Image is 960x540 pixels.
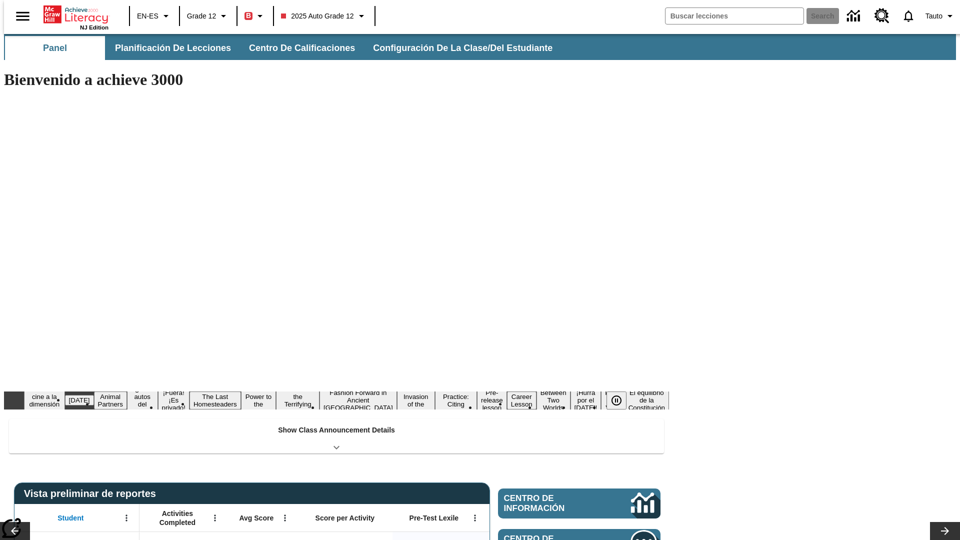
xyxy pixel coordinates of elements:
button: Carrusel de lecciones, seguir [930,522,960,540]
button: Panel [5,36,105,60]
span: Tauto [925,11,942,21]
button: Slide 6 The Last Homesteaders [189,391,241,409]
a: Centro de recursos, Se abrirá en una pestaña nueva. [868,2,895,29]
button: Slide 17 El equilibrio de la Constitución [624,387,669,413]
span: B [246,9,251,22]
span: Avg Score [239,513,273,522]
button: Slide 15 ¡Hurra por el Día de la Constitución! [570,387,601,413]
button: Slide 4 ¿Los autos del futuro? [127,384,158,417]
button: Slide 2 Día del Trabajo [65,395,94,405]
a: Centro de información [841,2,868,30]
button: Slide 9 Fashion Forward in Ancient Rome [319,387,397,413]
span: Score per Activity [315,513,375,522]
span: Grade 12 [187,11,216,21]
button: Centro de calificaciones [241,36,363,60]
span: 2025 Auto Grade 12 [281,11,353,21]
button: Slide 7 Solar Power to the People [241,384,276,417]
span: EN-ES [137,11,158,21]
button: Slide 3 Animal Partners [94,391,127,409]
span: Activities Completed [144,509,210,527]
a: Portada [43,4,108,24]
div: Pausar [606,391,636,409]
button: Configuración de la clase/del estudiante [365,36,560,60]
button: Abrir menú [277,510,292,525]
button: Slide 5 ¡Fuera! ¡Es privado! [158,387,189,413]
button: Abrir menú [467,510,482,525]
p: Show Class Announcement Details [278,425,395,435]
button: Abrir menú [207,510,222,525]
button: Slide 11 Mixed Practice: Citing Evidence [435,384,477,417]
div: Show Class Announcement Details [9,419,664,453]
button: Slide 10 The Invasion of the Free CD [397,384,435,417]
span: Vista preliminar de reportes [24,488,161,499]
button: Planificación de lecciones [107,36,239,60]
button: Slide 16 Point of View [601,387,624,413]
div: Portada [43,3,108,30]
button: Slide 1 Llevar el cine a la dimensión X [24,384,65,417]
span: Centro de información [504,493,597,513]
button: Abrir menú [119,510,134,525]
button: Perfil/Configuración [921,7,960,25]
span: NJ Edition [80,24,108,30]
button: Slide 13 Career Lesson [507,391,536,409]
button: Slide 8 Attack of the Terrifying Tomatoes [276,384,319,417]
button: Boost El color de la clase es rojo. Cambiar el color de la clase. [240,7,270,25]
button: Grado: Grade 12, Elige un grado [183,7,233,25]
div: Subbarra de navegación [4,34,956,60]
button: Slide 12 Pre-release lesson [477,387,507,413]
h1: Bienvenido a achieve 3000 [4,70,669,89]
span: Pre-Test Lexile [409,513,459,522]
input: search field [665,8,803,24]
button: Slide 14 Between Two Worlds [536,387,570,413]
button: Language: EN-ES, Selecciona un idioma [133,7,176,25]
button: Pausar [606,391,626,409]
span: Student [57,513,83,522]
button: Abrir el menú lateral [8,1,37,31]
a: Centro de información [498,488,660,518]
button: Class: 2025 Auto Grade 12, Selecciona una clase [277,7,371,25]
a: Notificaciones [895,3,921,29]
div: Subbarra de navegación [4,36,561,60]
